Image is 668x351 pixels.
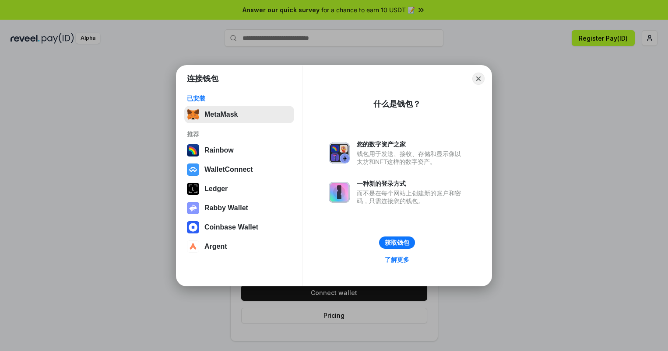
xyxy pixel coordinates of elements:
div: 而不是在每个网站上创建新的账户和密码，只需连接您的钱包。 [357,189,465,205]
div: 了解更多 [385,256,409,264]
button: Argent [184,238,294,255]
div: 获取钱包 [385,239,409,247]
div: Rainbow [204,146,234,154]
div: Argent [204,243,227,250]
img: svg+xml,%3Csvg%20xmlns%3D%22http%3A%2F%2Fwww.w3.org%2F2000%2Fsvg%22%20fill%3D%22none%22%20viewBox... [187,202,199,214]
img: svg+xml,%3Csvg%20width%3D%2228%22%20height%3D%2228%22%20viewBox%3D%220%200%2028%2028%22%20fill%3D... [187,163,199,176]
div: WalletConnect [204,166,253,174]
div: 什么是钱包？ [373,99,421,109]
div: MetaMask [204,111,238,118]
button: Rabby Wallet [184,199,294,217]
div: 已安装 [187,94,292,102]
img: svg+xml,%3Csvg%20xmlns%3D%22http%3A%2F%2Fwww.w3.org%2F2000%2Fsvg%22%20fill%3D%22none%22%20viewBox... [329,182,350,203]
button: MetaMask [184,106,294,123]
img: svg+xml,%3Csvg%20xmlns%3D%22http%3A%2F%2Fwww.w3.org%2F2000%2Fsvg%22%20fill%3D%22none%22%20viewBox... [329,142,350,163]
button: Ledger [184,180,294,198]
button: Coinbase Wallet [184,219,294,236]
img: svg+xml,%3Csvg%20width%3D%2228%22%20height%3D%2228%22%20viewBox%3D%220%200%2028%2028%22%20fill%3D... [187,240,199,253]
div: 您的数字资产之家 [357,140,465,148]
button: Close [472,73,485,85]
img: svg+xml,%3Csvg%20fill%3D%22none%22%20height%3D%2233%22%20viewBox%3D%220%200%2035%2033%22%20width%... [187,108,199,121]
div: 钱包用于发送、接收、存储和显示像以太坊和NFT这样的数字资产。 [357,150,465,166]
div: Rabby Wallet [204,204,248,212]
div: Coinbase Wallet [204,223,258,231]
button: WalletConnect [184,161,294,178]
div: 一种新的登录方式 [357,180,465,188]
button: 获取钱包 [379,236,415,249]
div: Ledger [204,185,228,193]
div: 推荐 [187,130,292,138]
button: Rainbow [184,142,294,159]
img: svg+xml,%3Csvg%20width%3D%22120%22%20height%3D%22120%22%20viewBox%3D%220%200%20120%20120%22%20fil... [187,144,199,156]
a: 了解更多 [380,254,415,265]
img: svg+xml,%3Csvg%20xmlns%3D%22http%3A%2F%2Fwww.w3.org%2F2000%2Fsvg%22%20width%3D%2228%22%20height%3... [187,183,199,195]
h1: 连接钱包 [187,73,218,84]
img: svg+xml,%3Csvg%20width%3D%2228%22%20height%3D%2228%22%20viewBox%3D%220%200%2028%2028%22%20fill%3D... [187,221,199,233]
